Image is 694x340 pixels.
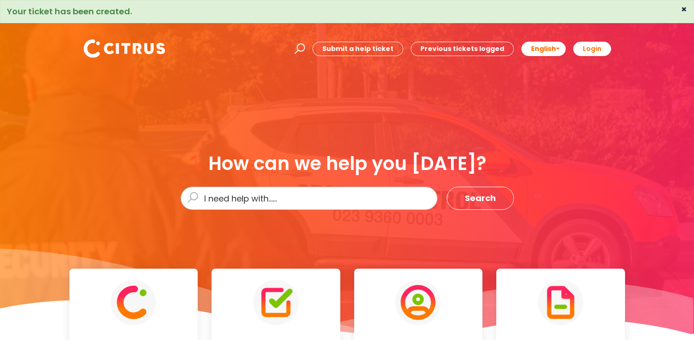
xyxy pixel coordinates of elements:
[573,42,611,56] a: Login
[181,187,438,210] input: I need help with......
[181,153,514,174] div: How can we help you [DATE]?
[681,5,687,13] button: ×
[531,44,556,53] span: English
[411,42,514,56] a: Previous tickets logged
[465,191,496,206] span: Search
[447,187,514,210] button: Search
[583,44,601,53] b: Login
[313,42,403,56] a: Submit a help ticket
